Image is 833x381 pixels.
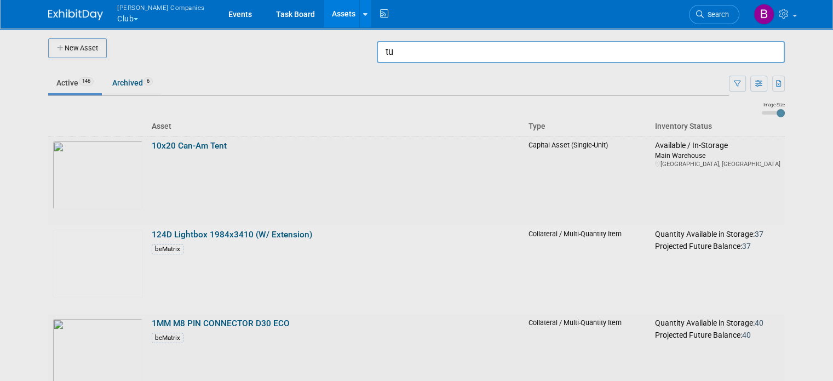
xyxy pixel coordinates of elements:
[704,10,729,19] span: Search
[377,41,785,63] input: search assets
[754,4,774,25] img: Barbara Brzezinska
[117,2,205,13] span: [PERSON_NAME] Companies
[689,5,739,24] a: Search
[48,9,103,20] img: ExhibitDay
